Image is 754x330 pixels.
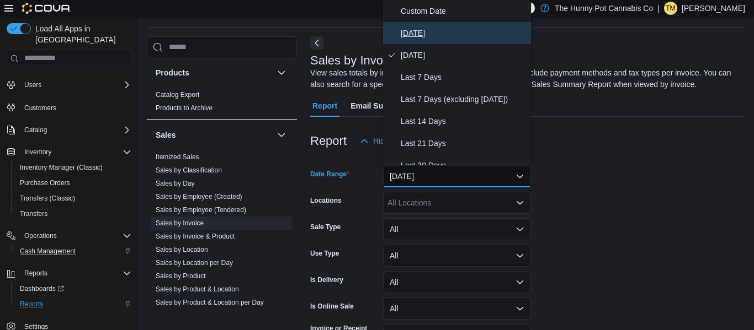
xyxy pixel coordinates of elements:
span: Last 21 Days [401,137,527,150]
a: Sales by Location per Day [156,259,233,267]
span: Sales by Product [156,272,206,280]
span: Sales by Invoice [156,219,204,228]
button: Users [2,77,136,93]
span: Hide Parameters [373,136,431,147]
h3: Report [310,134,347,148]
button: Inventory [2,144,136,160]
button: All [383,245,531,267]
span: Dashboards [20,284,64,293]
span: Sales by Classification [156,166,222,175]
h3: Sales by Invoice [310,54,399,67]
a: Sales by Classification [156,166,222,174]
button: [DATE] [383,165,531,187]
a: Sales by Employee (Tendered) [156,206,246,214]
a: Transfers (Classic) [15,192,79,205]
span: Reports [20,300,43,309]
button: Purchase Orders [11,175,136,191]
span: Sales by Product & Location [156,285,239,294]
a: Transfers [15,207,52,220]
h3: Sales [156,129,176,140]
a: Itemized Sales [156,153,199,161]
span: Transfers [15,207,131,220]
button: Hide Parameters [355,130,436,152]
span: Sales by Product & Location per Day [156,298,264,307]
a: Sales by Location [156,246,208,253]
span: Products to Archive [156,104,213,112]
a: Sales by Day [156,180,195,187]
span: Last 14 Days [401,115,527,128]
span: Reports [20,267,131,280]
button: All [383,297,531,320]
button: Reports [20,267,52,280]
div: View sales totals by invoice for a specified date range. Details include payment methods and tax ... [310,67,740,90]
span: Sales by Location per Day [156,258,233,267]
a: Sales by Invoice & Product [156,232,235,240]
div: Products [147,88,297,119]
a: Inventory Manager (Classic) [15,161,107,174]
p: [PERSON_NAME] [682,2,745,15]
span: Last 7 Days [401,71,527,84]
span: Operations [24,231,57,240]
span: Inventory [24,148,51,156]
a: Dashboards [15,282,68,295]
label: Is Delivery [310,275,343,284]
label: Is Online Sale [310,302,354,311]
span: Dashboards [15,282,131,295]
a: Sales by Invoice [156,219,204,227]
button: Products [275,66,288,79]
button: Transfers (Classic) [11,191,136,206]
button: Transfers [11,206,136,221]
span: Operations [20,229,131,242]
span: Catalog [20,123,131,137]
button: All [383,271,531,293]
span: Last 30 Days [401,159,527,172]
span: Customers [20,100,131,114]
a: Catalog Export [156,91,199,99]
span: Inventory Manager (Classic) [20,163,103,172]
a: Sales by Product & Location per Day [156,299,264,306]
button: Operations [2,228,136,244]
span: Email Subscription [351,95,421,117]
button: Open list of options [516,198,524,207]
a: Customers [20,101,61,115]
p: | [657,2,660,15]
span: Transfers [20,209,47,218]
button: Cash Management [11,244,136,259]
span: Transfers (Classic) [20,194,75,203]
span: Last 7 Days (excluding [DATE]) [401,93,527,106]
span: Custom Date [401,4,527,18]
span: Customers [24,104,56,112]
span: Sales by Employee (Tendered) [156,205,246,214]
a: Sales by Product [156,272,206,280]
span: Sales by Location [156,245,208,254]
h3: Products [156,67,189,78]
label: Date Range [310,170,349,178]
button: Products [156,67,273,78]
button: Operations [20,229,61,242]
button: Inventory Manager (Classic) [11,160,136,175]
span: Catalog Export [156,90,199,99]
div: Teah Merrington [664,2,677,15]
span: Purchase Orders [15,176,131,190]
a: Sales by Product & Location [156,285,239,293]
span: [DATE] [401,48,527,62]
button: All [383,218,531,240]
a: Dashboards [11,281,136,296]
a: Purchase Orders [15,176,75,190]
label: Locations [310,196,342,205]
span: [DATE] [401,26,527,40]
span: Sales by Day [156,179,195,188]
button: Users [20,78,46,91]
a: Products to Archive [156,104,213,112]
button: Reports [11,296,136,312]
span: Itemized Sales [156,153,199,161]
label: Use Type [310,249,339,258]
span: Cash Management [20,247,76,256]
button: Reports [2,266,136,281]
button: Inventory [20,145,56,159]
button: Customers [2,99,136,115]
span: Transfers (Classic) [15,192,131,205]
span: Cash Management [15,245,131,258]
a: Sales by Employee (Created) [156,193,242,201]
